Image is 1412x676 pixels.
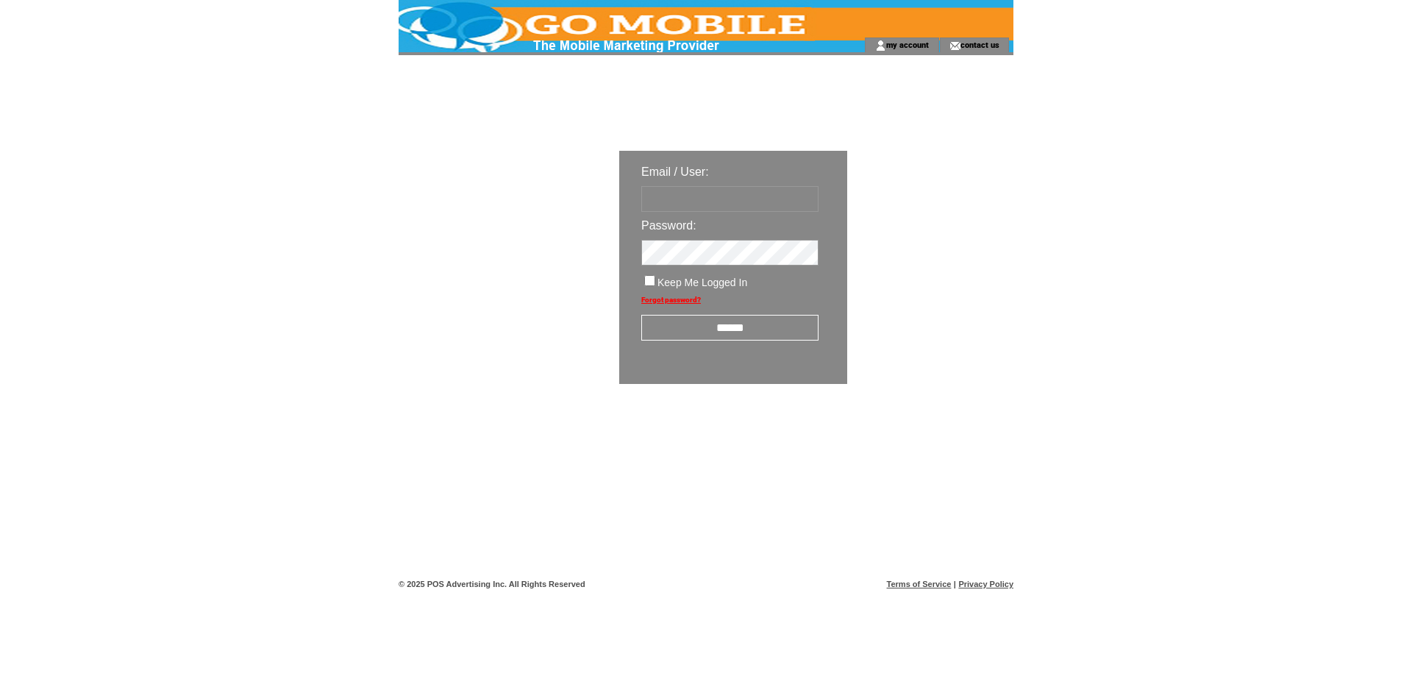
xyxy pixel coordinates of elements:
span: © 2025 POS Advertising Inc. All Rights Reserved [399,580,585,588]
span: Keep Me Logged In [657,277,747,288]
span: Password: [641,219,696,232]
img: contact_us_icon.gif [949,40,960,51]
a: Privacy Policy [958,580,1013,588]
a: my account [886,40,929,49]
a: Forgot password? [641,296,701,304]
span: Email / User: [641,166,709,178]
a: Terms of Service [887,580,952,588]
img: account_icon.gif [875,40,886,51]
span: | [954,580,956,588]
img: transparent.png [890,421,963,439]
a: contact us [960,40,999,49]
